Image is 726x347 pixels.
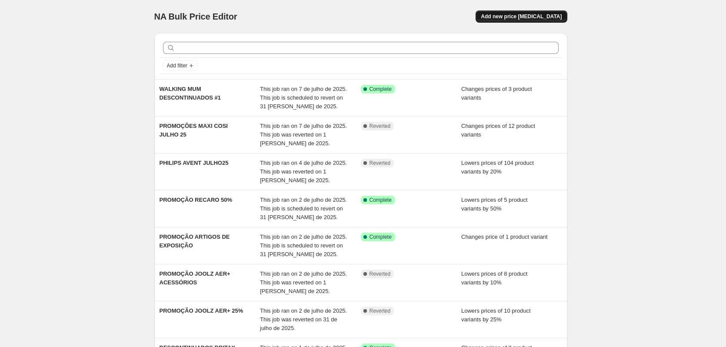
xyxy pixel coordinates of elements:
[370,270,391,277] span: Reverted
[154,12,237,21] span: NA Bulk Price Editor
[260,270,347,294] span: This job ran on 2 de julho de 2025. This job was reverted on 1 [PERSON_NAME] de 2025.
[461,86,532,101] span: Changes prices of 3 product variants
[260,234,347,257] span: This job ran on 2 de julho de 2025. This job is scheduled to revert on 31 [PERSON_NAME] de 2025.
[163,60,198,71] button: Add filter
[167,62,187,69] span: Add filter
[461,197,527,212] span: Lowers prices of 5 product variants by 50%
[260,160,347,184] span: This job ran on 4 de julho de 2025. This job was reverted on 1 [PERSON_NAME] de 2025.
[370,307,391,314] span: Reverted
[160,307,243,314] span: PROMOÇÃO JOOLZ AER+ 25%
[481,13,562,20] span: Add new price [MEDICAL_DATA]
[260,86,347,110] span: This job ran on 7 de julho de 2025. This job is scheduled to revert on 31 [PERSON_NAME] de 2025.
[160,234,230,249] span: PROMOÇÃO ARTIGOS DE EXPOSIÇÃO
[461,123,535,138] span: Changes prices of 12 product variants
[160,197,233,203] span: PROMOÇÃO RECARO 50%
[370,86,392,93] span: Complete
[260,307,347,331] span: This job ran on 2 de julho de 2025. This job was reverted on 31 de julho de 2025.
[260,197,347,220] span: This job ran on 2 de julho de 2025. This job is scheduled to revert on 31 [PERSON_NAME] de 2025.
[476,10,567,23] button: Add new price [MEDICAL_DATA]
[160,123,228,138] span: PROMOÇÕES MAXI COSI JULHO 25
[370,160,391,167] span: Reverted
[160,160,229,166] span: PHILIPS AVENT JULHO25
[260,123,347,147] span: This job ran on 7 de julho de 2025. This job was reverted on 1 [PERSON_NAME] de 2025.
[461,160,534,175] span: Lowers prices of 104 product variants by 20%
[370,234,392,240] span: Complete
[370,123,391,130] span: Reverted
[461,270,527,286] span: Lowers prices of 8 product variants by 10%
[461,307,531,323] span: Lowers prices of 10 product variants by 25%
[370,197,392,204] span: Complete
[160,270,230,286] span: PROMOÇÃO JOOLZ AER+ ACESSÓRIOS
[160,86,221,101] span: WALKING MUM DESCONTINUADOS #1
[461,234,548,240] span: Changes price of 1 product variant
